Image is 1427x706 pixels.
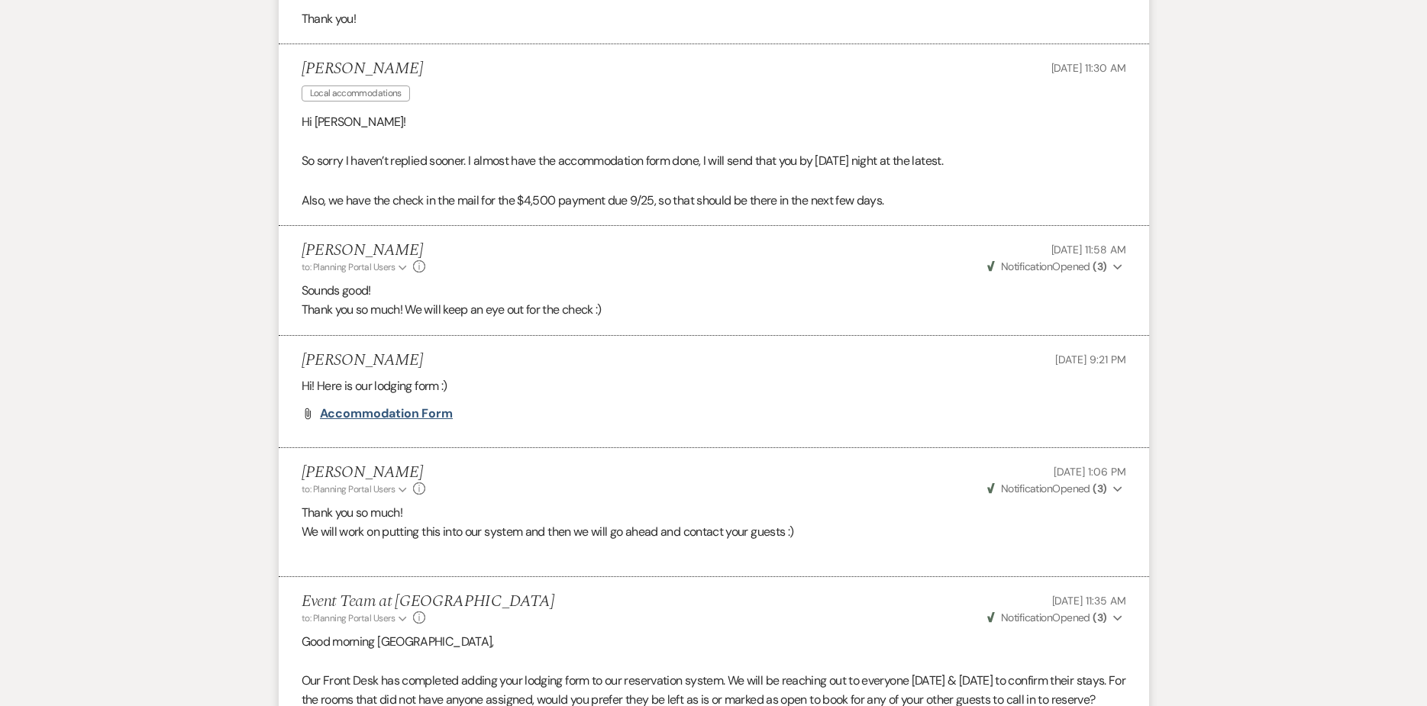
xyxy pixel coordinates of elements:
p: We will work on putting this into our system and then we will go ahead and contact your guests :) [302,522,1126,542]
h5: [PERSON_NAME] [302,351,423,370]
strong: ( 3 ) [1093,611,1106,624]
p: Thank you! [302,9,1126,29]
button: NotificationOpened (3) [985,610,1126,626]
p: Hi! Here is our lodging form :) [302,376,1126,396]
button: NotificationOpened (3) [985,481,1126,497]
span: [DATE] 11:30 AM [1051,61,1126,75]
button: to: Planning Portal Users [302,260,410,274]
span: to: Planning Portal Users [302,612,395,624]
span: Local accommodations [302,85,410,102]
strong: ( 3 ) [1093,260,1106,273]
p: Thank you so much! We will keep an eye out for the check :) [302,300,1126,320]
span: to: Planning Portal Users [302,483,395,495]
span: Accommodation Form [320,405,454,421]
a: Accommodation Form [320,408,454,420]
p: So sorry I haven’t replied sooner. I almost have the accommodation form done, I will send that yo... [302,151,1126,171]
span: Opened [987,260,1107,273]
strong: ( 3 ) [1093,482,1106,495]
h5: [PERSON_NAME] [302,241,426,260]
p: Also, we have the check in the mail for the $4,500 payment due 9/25, so that should be there in t... [302,191,1126,211]
p: Good morning [GEOGRAPHIC_DATA], [302,632,1126,652]
span: Opened [987,611,1107,624]
span: Notification [1001,260,1052,273]
span: to: Planning Portal Users [302,261,395,273]
h5: [PERSON_NAME] [302,60,423,79]
h5: Event Team at [GEOGRAPHIC_DATA] [302,592,555,611]
span: [DATE] 9:21 PM [1055,353,1125,366]
span: [DATE] 11:58 AM [1051,243,1126,256]
span: Notification [1001,482,1052,495]
button: to: Planning Portal Users [302,482,410,496]
h5: [PERSON_NAME] [302,463,426,482]
p: Sounds good! [302,281,1126,301]
button: NotificationOpened (3) [985,259,1126,275]
button: to: Planning Portal Users [302,611,410,625]
span: Opened [987,482,1107,495]
span: [DATE] 11:35 AM [1052,594,1126,608]
p: Thank you so much! [302,503,1126,523]
span: Notification [1001,611,1052,624]
p: Hi [PERSON_NAME]! [302,112,1126,132]
span: [DATE] 1:06 PM [1054,465,1125,479]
